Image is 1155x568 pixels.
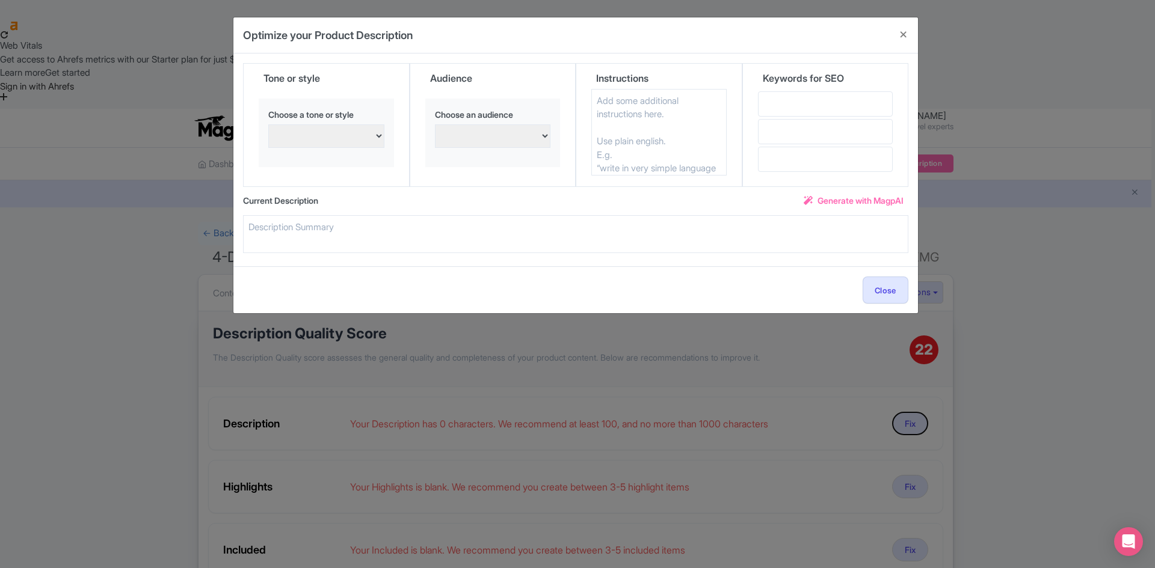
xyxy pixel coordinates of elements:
h5: Instructions [596,73,648,84]
span: Generate with MagpAI [818,194,904,207]
h4: Optimize your Product Description [243,27,413,43]
a: Generate with MagpAI [804,194,904,210]
h5: Keywords for SEO [763,73,844,84]
h5: Audience [430,73,472,84]
label: Choose a tone or style [268,108,384,121]
label: Current Description [243,194,318,207]
button: Close [889,17,918,52]
button: Close [863,276,908,304]
div: Open Intercom Messenger [1114,527,1143,556]
h5: Tone or style [263,73,320,84]
label: Choose an audience [435,108,551,121]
